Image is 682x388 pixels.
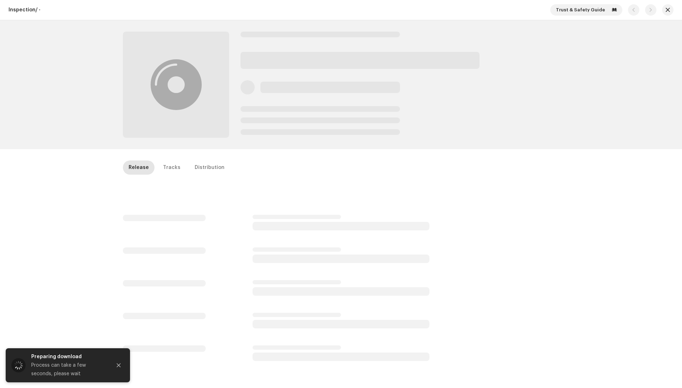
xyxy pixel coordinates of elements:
button: Close [112,358,126,372]
div: Release [129,160,149,175]
div: Distribution [195,160,224,175]
div: Tracks [163,160,180,175]
div: Preparing download [31,353,106,361]
div: Process can take a few seconds, please wait [31,361,106,378]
